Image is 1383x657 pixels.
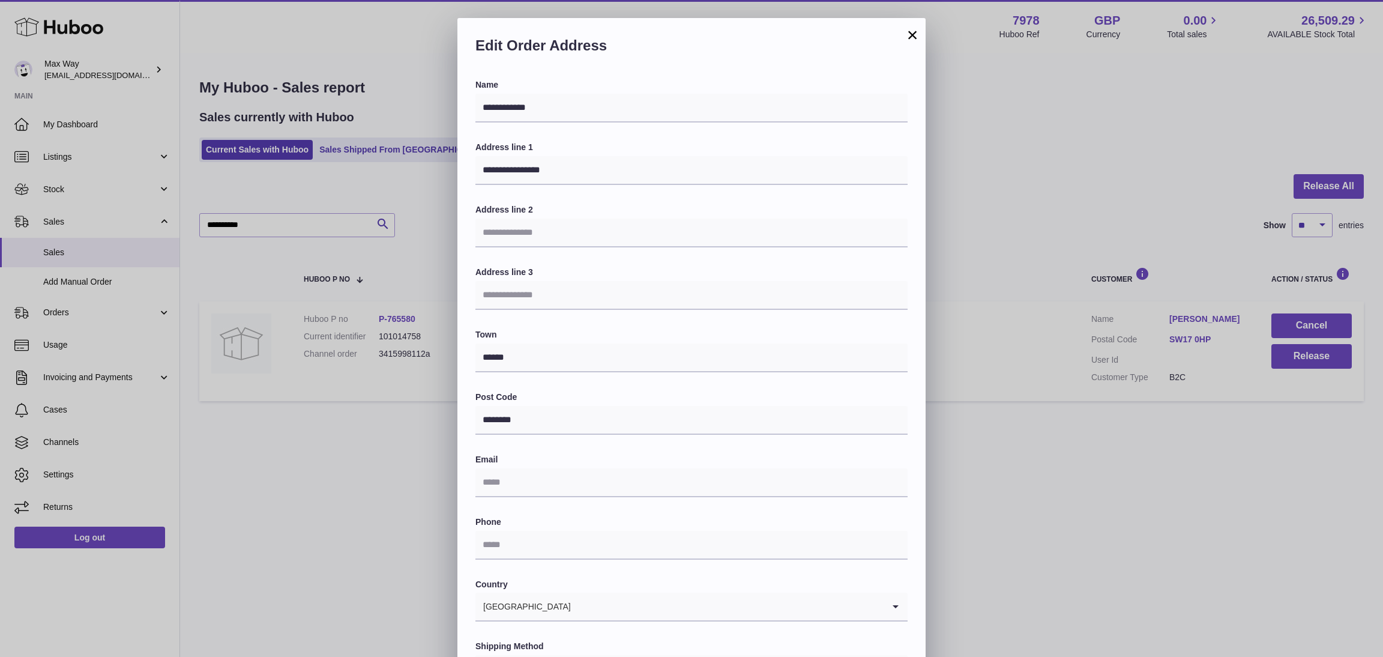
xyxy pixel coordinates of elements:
label: Address line 2 [475,204,908,216]
button: × [905,28,920,42]
label: Address line 1 [475,142,908,153]
label: Shipping Method [475,641,908,652]
input: Search for option [571,593,884,620]
h2: Edit Order Address [475,36,908,61]
label: Address line 3 [475,267,908,278]
label: Post Code [475,392,908,403]
label: Phone [475,516,908,528]
div: Search for option [475,593,908,622]
label: Country [475,579,908,590]
label: Name [475,79,908,91]
span: [GEOGRAPHIC_DATA] [475,593,571,620]
label: Town [475,329,908,341]
label: Email [475,454,908,465]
